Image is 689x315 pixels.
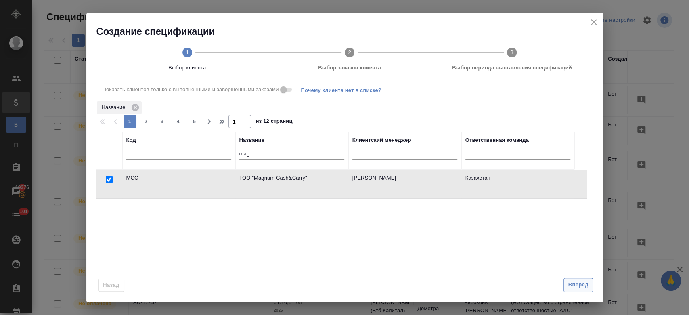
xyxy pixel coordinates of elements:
[122,170,235,198] td: MCC
[172,118,185,126] span: 4
[186,49,188,55] text: 1
[172,115,185,128] button: 4
[348,170,461,198] td: [PERSON_NAME]
[188,115,201,128] button: 5
[301,86,387,93] span: Почему клиента нет в списке?
[568,280,588,290] span: Вперед
[588,16,600,28] button: close
[563,278,593,292] button: Вперед
[97,101,142,114] div: Название
[461,170,574,198] td: Казахстан
[352,136,411,144] div: Клиентский менеджер
[272,64,427,72] span: Выбор заказов клиента
[103,86,279,94] span: Показать клиентов только с выполненными и завершенными заказами
[126,136,136,144] div: Код
[239,174,344,182] p: ТОО "Magnum Cash&Carry"
[140,118,153,126] span: 2
[348,49,351,55] text: 2
[434,64,590,72] span: Выбор периода выставления спецификаций
[465,136,529,144] div: Ответственная команда
[140,115,153,128] button: 2
[96,25,603,38] h2: Создание спецификации
[156,118,169,126] span: 3
[102,103,128,111] p: Название
[109,64,265,72] span: Выбор клиента
[239,136,264,144] div: Название
[511,49,513,55] text: 3
[256,116,293,128] span: из 12 страниц
[156,115,169,128] button: 3
[188,118,201,126] span: 5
